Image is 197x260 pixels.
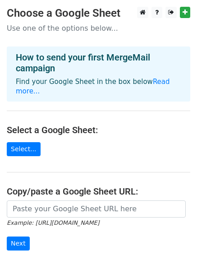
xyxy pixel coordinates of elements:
[7,125,190,135] h4: Select a Google Sheet:
[16,78,170,95] a: Read more...
[7,186,190,197] h4: Copy/paste a Google Sheet URL:
[16,52,181,74] h4: How to send your first MergeMail campaign
[7,200,186,218] input: Paste your Google Sheet URL here
[7,142,41,156] a: Select...
[7,219,99,226] small: Example: [URL][DOMAIN_NAME]
[7,23,190,33] p: Use one of the options below...
[16,77,181,96] p: Find your Google Sheet in the box below
[7,7,190,20] h3: Choose a Google Sheet
[7,237,30,251] input: Next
